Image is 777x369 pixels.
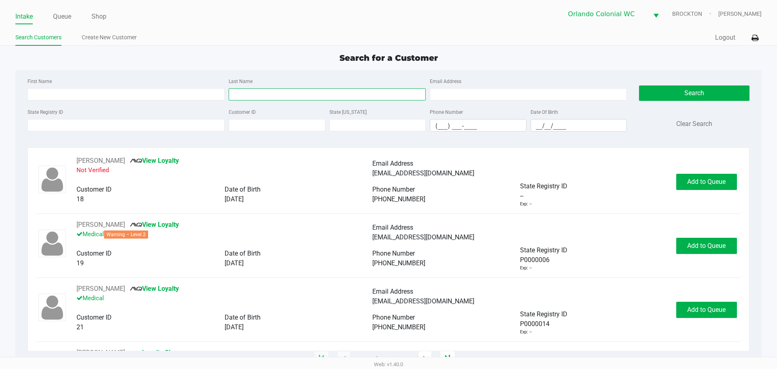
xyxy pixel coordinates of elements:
span: Phone Number [372,186,415,193]
span: [PERSON_NAME] [718,10,762,18]
button: Search [639,85,749,101]
span: [PHONE_NUMBER] [372,323,425,331]
span: Customer ID [76,250,112,257]
input: Format: MM/DD/YYYY [531,119,627,132]
span: Date of Birth [225,314,261,321]
span: -- [520,191,523,201]
label: Customer ID [229,109,256,116]
input: Format: (999) 999-9999 [430,119,526,132]
button: See customer info [76,156,125,166]
a: View Loyalty [130,285,179,292]
span: [PHONE_NUMBER] [372,259,425,267]
span: State Registry ID [520,182,567,190]
button: See customer info [76,220,125,230]
span: 21 [76,323,84,331]
button: Select [648,4,664,23]
a: Shop [91,11,106,22]
label: Email Address [430,78,461,85]
button: Logout [715,33,735,43]
span: Add to Queue [687,242,726,250]
span: Search for a Customer [340,53,438,63]
span: [EMAIL_ADDRESS][DOMAIN_NAME] [372,297,474,305]
span: 19 [76,259,84,267]
div: Exp: -- [520,329,532,336]
span: State Registry ID [520,310,567,318]
label: State [US_STATE] [329,109,367,116]
button: Add to Queue [676,302,737,318]
a: Search Customers [15,32,62,43]
button: See customer info [76,348,125,358]
button: See customer info [76,284,125,294]
span: Web: v1.40.0 [374,361,403,367]
p: Not Verified [76,166,372,175]
app-submit-button: Next [418,351,432,367]
span: Phone Number [372,250,415,257]
a: View Loyalty [130,157,179,164]
a: Create New Customer [82,32,137,43]
label: Phone Number [430,109,463,116]
app-submit-button: Move to first page [314,351,329,367]
span: [DATE] [225,195,244,203]
span: P0000014 [520,319,550,329]
a: View Loyalty [130,221,179,228]
span: Warning – Level 2 [104,230,148,239]
p: Medical [76,294,372,303]
p: Medical [76,230,372,239]
span: Email Address [372,224,413,231]
span: Add to Queue [687,178,726,186]
span: P0000006 [520,255,550,265]
div: Exp: -- [520,201,532,208]
label: Date Of Birth [531,109,558,116]
span: Email Address [372,160,413,167]
a: Intake [15,11,33,22]
span: Customer ID [76,186,112,193]
span: [DATE] [225,323,244,331]
button: Add to Queue [676,174,737,190]
a: Queue [53,11,71,22]
span: Date of Birth [225,250,261,257]
span: Email Address [372,288,413,295]
span: Customer ID [76,314,112,321]
label: First Name [28,78,52,85]
span: [EMAIL_ADDRESS][DOMAIN_NAME] [372,169,474,177]
span: 18 [76,195,84,203]
app-submit-button: Move to last page [440,351,455,367]
span: BROCKTON [672,10,718,18]
app-submit-button: Previous [337,351,351,367]
span: [EMAIL_ADDRESS][DOMAIN_NAME] [372,233,474,241]
label: Last Name [229,78,253,85]
a: Loyalty Signup [130,349,185,356]
span: Add to Queue [687,306,726,314]
span: [DATE] [225,259,244,267]
label: State Registry ID [28,109,63,116]
kendo-maskedtextbox: Format: (999) 999-9999 [430,119,526,132]
div: Exp: -- [520,265,532,272]
span: Orlando Colonial WC [568,9,643,19]
button: Add to Queue [676,238,737,254]
button: Clear Search [676,119,712,129]
span: Date of Birth [225,186,261,193]
span: 1 - 20 of 899818 items [359,355,410,363]
span: Phone Number [372,314,415,321]
span: [PHONE_NUMBER] [372,195,425,203]
kendo-maskedtextbox: Format: MM/DD/YYYY [531,119,627,132]
span: State Registry ID [520,246,567,254]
